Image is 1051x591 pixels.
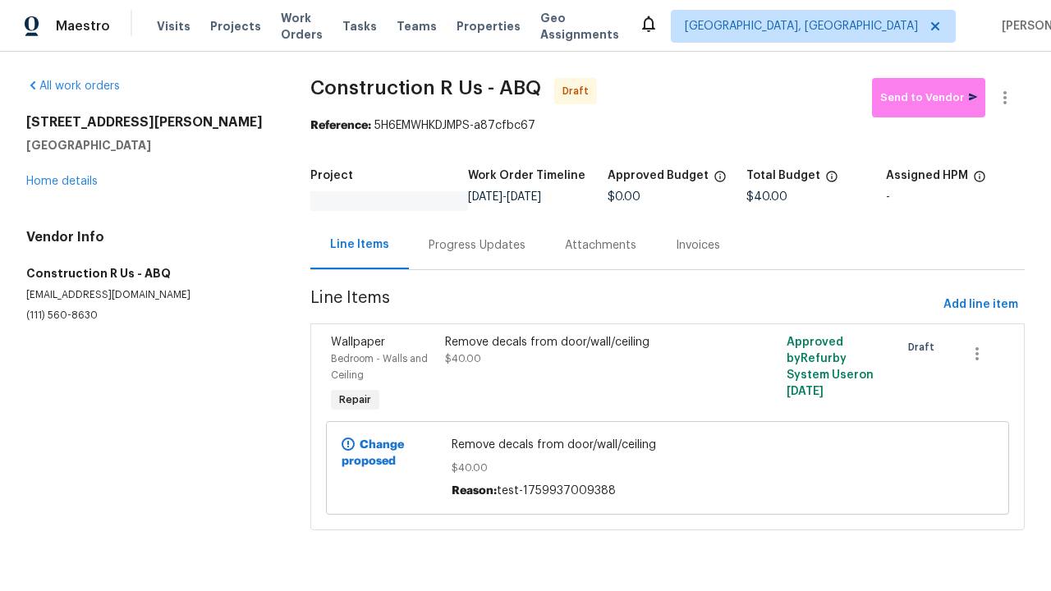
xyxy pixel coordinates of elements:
span: Remove decals from door/wall/ceiling [452,437,883,453]
button: Send to Vendor [872,78,985,117]
span: Bedroom - Walls and Ceiling [331,354,428,380]
span: [DATE] [468,191,503,203]
span: Add line item [943,295,1018,315]
div: - [886,191,1025,203]
span: [GEOGRAPHIC_DATA], [GEOGRAPHIC_DATA] [685,18,918,34]
span: - [468,191,541,203]
span: Approved by Refurby System User on [787,337,874,397]
span: [DATE] [787,386,824,397]
div: Remove decals from door/wall/ceiling [445,334,720,350]
span: The total cost of line items that have been approved by both Opendoor and the Trade Partner. This... [714,170,727,191]
h5: Total Budget [746,170,820,181]
h5: Approved Budget [608,170,709,181]
h2: [STREET_ADDRESS][PERSON_NAME] [26,114,271,131]
span: Draft [908,339,941,355]
div: Attachments [565,237,636,254]
a: All work orders [26,80,120,92]
span: Wallpaper [331,337,385,348]
span: Reason: [452,485,497,497]
b: Change proposed [342,439,404,467]
b: Reference: [310,120,371,131]
a: Home details [26,176,98,187]
span: $40.00 [445,354,481,364]
span: $0.00 [608,191,640,203]
div: Invoices [676,237,720,254]
span: Repair [333,392,378,408]
span: Maestro [56,18,110,34]
span: $40.00 [746,191,787,203]
span: $40.00 [452,460,883,476]
button: Add line item [937,290,1025,320]
p: (111) 560-8630 [26,309,271,323]
span: The total cost of line items that have been proposed by Opendoor. This sum includes line items th... [825,170,838,191]
p: [EMAIL_ADDRESS][DOMAIN_NAME] [26,288,271,302]
h5: [GEOGRAPHIC_DATA] [26,137,271,153]
span: Draft [562,83,595,99]
span: Properties [457,18,521,34]
span: test-1759937009388 [497,485,616,497]
h5: Assigned HPM [886,170,968,181]
div: Progress Updates [429,237,525,254]
div: Line Items [330,236,389,253]
h5: Construction R Us - ABQ [26,265,271,282]
span: [DATE] [507,191,541,203]
h5: Project [310,170,353,181]
div: 5H6EMWHKDJMPS-a87cfbc67 [310,117,1025,134]
span: Construction R Us - ABQ [310,78,541,98]
span: The hpm assigned to this work order. [973,170,986,191]
h5: Work Order Timeline [468,170,585,181]
span: Line Items [310,290,937,320]
span: Teams [397,18,437,34]
span: Tasks [342,21,377,32]
span: Geo Assignments [540,10,619,43]
span: Send to Vendor [880,89,977,108]
span: Projects [210,18,261,34]
h4: Vendor Info [26,229,271,245]
span: Visits [157,18,190,34]
span: Work Orders [281,10,323,43]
